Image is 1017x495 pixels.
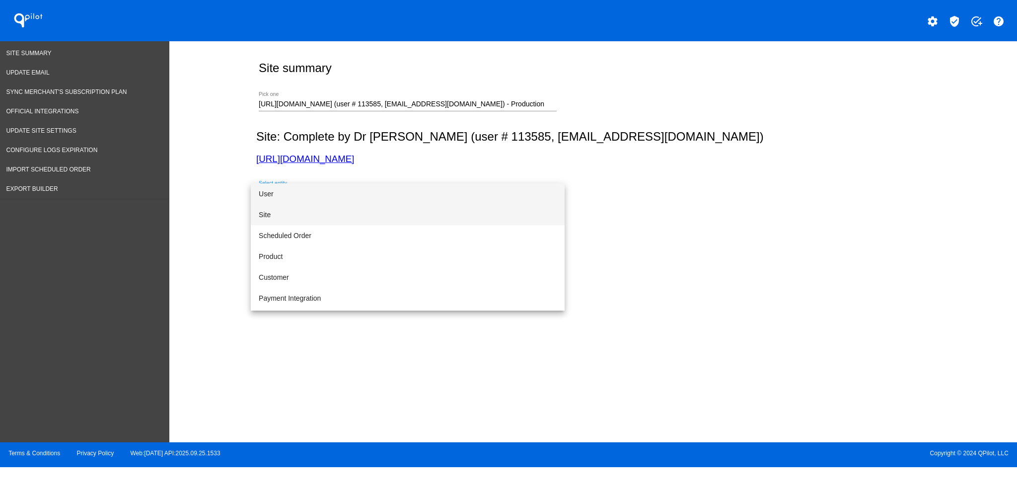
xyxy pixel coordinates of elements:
[259,246,557,267] span: Product
[259,267,557,288] span: Customer
[259,309,557,330] span: Shipping Integration
[259,183,557,204] span: User
[259,204,557,225] span: Site
[259,288,557,309] span: Payment Integration
[259,225,557,246] span: Scheduled Order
